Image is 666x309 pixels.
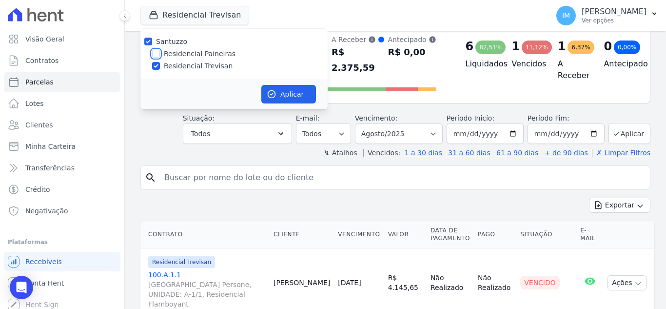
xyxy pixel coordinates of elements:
[384,221,427,248] th: Valor
[145,172,157,184] i: search
[4,180,120,199] a: Crédito
[25,77,54,87] span: Parcelas
[475,41,506,54] div: 82,51%
[496,149,538,157] a: 61 a 90 dias
[474,221,516,248] th: Pago
[558,58,588,82] h4: A Receber
[332,35,378,44] div: A Receber
[355,114,397,122] label: Vencimento:
[25,278,64,288] span: Conta Hent
[4,158,120,178] a: Transferências
[388,35,436,44] div: Antecipado
[338,279,361,287] a: [DATE]
[4,29,120,49] a: Visão Geral
[148,280,266,309] span: [GEOGRAPHIC_DATA] Persone, UNIDADE: A-1/1, Residencial Flamboyant
[334,221,384,248] th: Vencimento
[448,149,490,157] a: 31 a 60 dias
[191,128,210,140] span: Todos
[589,198,650,213] button: Exportar
[164,61,233,71] label: Residencial Trevisan
[270,221,334,248] th: Cliente
[388,44,436,60] div: R$ 0,00
[25,142,76,151] span: Minha Carteira
[516,221,576,248] th: Situação
[4,252,120,271] a: Recebíveis
[511,58,542,70] h4: Vencidos
[604,39,612,54] div: 0
[156,38,187,45] label: Santuzzo
[604,58,634,70] h4: Antecipado
[8,236,117,248] div: Plataformas
[140,221,270,248] th: Contrato
[4,72,120,92] a: Parcelas
[614,41,640,54] div: 0,00%
[25,120,53,130] span: Clientes
[332,44,378,76] div: R$ 2.375,59
[140,6,249,24] button: Residencial Trevisan
[568,41,594,54] div: 6,37%
[466,39,474,54] div: 6
[607,275,646,290] button: Ações
[548,2,666,29] button: IM [PERSON_NAME] Ver opções
[25,56,59,65] span: Contratos
[296,114,320,122] label: E-mail:
[148,270,266,309] a: 100.A.1.1[GEOGRAPHIC_DATA] Persone, UNIDADE: A-1/1, Residencial Flamboyant
[4,273,120,293] a: Conta Hent
[183,114,215,122] label: Situação:
[10,276,33,299] div: Open Intercom Messenger
[363,149,400,157] label: Vencidos:
[427,221,474,248] th: Data de Pagamento
[25,206,68,216] span: Negativação
[522,41,552,54] div: 11,12%
[25,257,62,267] span: Recebíveis
[511,39,520,54] div: 1
[25,163,75,173] span: Transferências
[520,276,560,289] div: Vencido
[608,123,650,144] button: Aplicar
[148,256,215,268] span: Residencial Trevisan
[405,149,442,157] a: 1 a 30 dias
[582,7,646,17] p: [PERSON_NAME]
[164,49,235,59] label: Residencial Paineiras
[4,51,120,70] a: Contratos
[4,115,120,135] a: Clientes
[25,99,44,108] span: Lotes
[545,149,588,157] a: + de 90 dias
[558,39,566,54] div: 1
[447,114,494,122] label: Período Inicío:
[562,12,570,19] span: IM
[261,85,316,103] button: Aplicar
[576,221,604,248] th: E-mail
[4,201,120,221] a: Negativação
[158,168,646,187] input: Buscar por nome do lote ou do cliente
[582,17,646,24] p: Ver opções
[466,58,496,70] h4: Liquidados
[183,124,292,144] button: Todos
[592,149,650,157] a: ✗ Limpar Filtros
[25,34,64,44] span: Visão Geral
[25,185,50,194] span: Crédito
[4,94,120,113] a: Lotes
[528,113,605,124] label: Período Fim:
[4,137,120,156] a: Minha Carteira
[324,149,357,157] label: ↯ Atalhos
